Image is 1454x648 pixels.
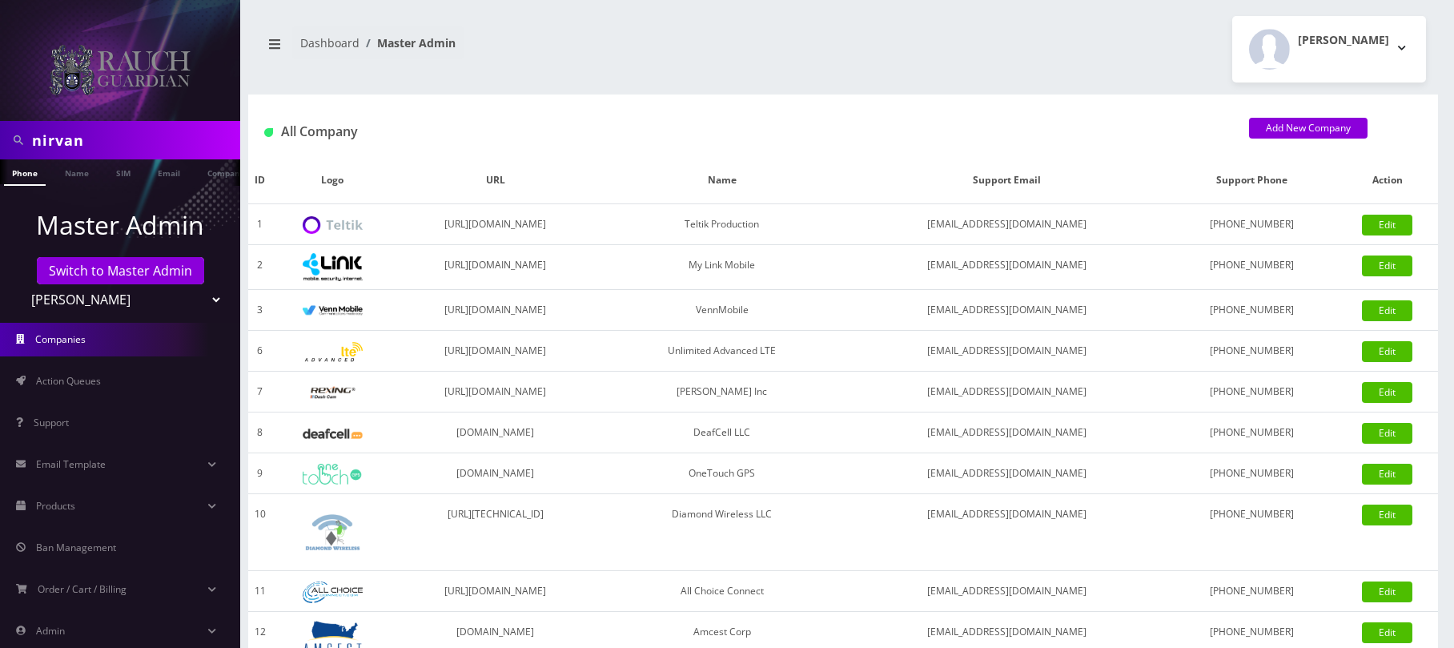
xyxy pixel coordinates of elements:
[393,413,598,453] td: [DOMAIN_NAME]
[598,331,846,372] td: Unlimited Advanced LTE
[1336,157,1438,204] th: Action
[846,413,1167,453] td: [EMAIL_ADDRESS][DOMAIN_NAME]
[1232,16,1426,83] button: [PERSON_NAME]
[264,124,1225,139] h1: All Company
[393,331,598,372] td: [URL][DOMAIN_NAME]
[303,385,363,400] img: Rexing Inc
[248,157,272,204] th: ID
[1362,505,1412,525] a: Edit
[1167,453,1336,494] td: [PHONE_NUMBER]
[598,204,846,245] td: Teltik Production
[37,257,204,284] a: Switch to Master Admin
[393,245,598,290] td: [URL][DOMAIN_NAME]
[150,159,188,184] a: Email
[393,372,598,413] td: [URL][DOMAIN_NAME]
[846,453,1167,494] td: [EMAIL_ADDRESS][DOMAIN_NAME]
[1362,423,1412,444] a: Edit
[1167,571,1336,612] td: [PHONE_NUMBER]
[34,416,69,429] span: Support
[57,159,97,184] a: Name
[846,372,1167,413] td: [EMAIL_ADDRESS][DOMAIN_NAME]
[32,125,236,155] input: Search in Company
[1362,622,1412,643] a: Edit
[248,453,272,494] td: 9
[359,34,456,51] li: Master Admin
[846,157,1167,204] th: Support Email
[248,494,272,571] td: 10
[393,204,598,245] td: [URL][DOMAIN_NAME]
[1362,256,1412,276] a: Edit
[598,494,846,571] td: Diamond Wireless LLC
[1167,157,1336,204] th: Support Phone
[38,582,127,596] span: Order / Cart / Billing
[303,253,363,281] img: My Link Mobile
[1362,382,1412,403] a: Edit
[303,464,363,485] img: OneTouch GPS
[1362,215,1412,235] a: Edit
[846,494,1167,571] td: [EMAIL_ADDRESS][DOMAIN_NAME]
[248,571,272,612] td: 11
[598,453,846,494] td: OneTouch GPS
[598,290,846,331] td: VennMobile
[36,624,65,638] span: Admin
[303,582,363,603] img: All Choice Connect
[846,290,1167,331] td: [EMAIL_ADDRESS][DOMAIN_NAME]
[108,159,139,184] a: SIM
[1362,341,1412,362] a: Edit
[303,502,363,562] img: Diamond Wireless LLC
[248,290,272,331] td: 3
[393,453,598,494] td: [DOMAIN_NAME]
[35,332,86,346] span: Companies
[1249,118,1368,139] a: Add New Company
[393,290,598,331] td: [URL][DOMAIN_NAME]
[264,128,273,137] img: All Company
[1167,204,1336,245] td: [PHONE_NUMBER]
[846,245,1167,290] td: [EMAIL_ADDRESS][DOMAIN_NAME]
[36,541,116,554] span: Ban Management
[199,159,253,184] a: Company
[303,342,363,362] img: Unlimited Advanced LTE
[846,204,1167,245] td: [EMAIL_ADDRESS][DOMAIN_NAME]
[248,204,272,245] td: 1
[598,157,846,204] th: Name
[4,159,46,186] a: Phone
[393,157,598,204] th: URL
[1362,300,1412,321] a: Edit
[248,372,272,413] td: 7
[846,571,1167,612] td: [EMAIL_ADDRESS][DOMAIN_NAME]
[1167,494,1336,571] td: [PHONE_NUMBER]
[48,43,192,97] img: Rauch
[1362,464,1412,485] a: Edit
[300,35,359,50] a: Dashboard
[1167,372,1336,413] td: [PHONE_NUMBER]
[303,216,363,235] img: Teltik Production
[846,331,1167,372] td: [EMAIL_ADDRESS][DOMAIN_NAME]
[303,429,363,439] img: DeafCell LLC
[1167,413,1336,453] td: [PHONE_NUMBER]
[248,331,272,372] td: 6
[1167,245,1336,290] td: [PHONE_NUMBER]
[36,374,101,388] span: Action Queues
[260,26,831,72] nav: breadcrumb
[598,245,846,290] td: My Link Mobile
[248,245,272,290] td: 2
[1167,331,1336,372] td: [PHONE_NUMBER]
[248,413,272,453] td: 8
[1298,34,1389,47] h2: [PERSON_NAME]
[598,571,846,612] td: All Choice Connect
[1167,290,1336,331] td: [PHONE_NUMBER]
[1362,582,1412,602] a: Edit
[598,372,846,413] td: [PERSON_NAME] Inc
[272,157,393,204] th: Logo
[393,571,598,612] td: [URL][DOMAIN_NAME]
[36,499,75,513] span: Products
[36,457,106,471] span: Email Template
[598,413,846,453] td: DeafCell LLC
[303,305,363,316] img: VennMobile
[393,494,598,571] td: [URL][TECHNICAL_ID]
